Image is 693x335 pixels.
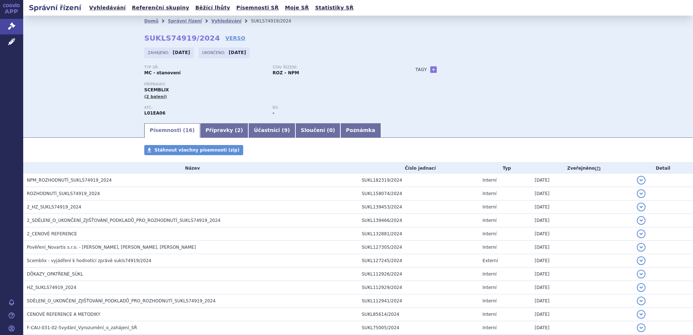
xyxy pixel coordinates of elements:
[200,123,248,138] a: Přípravky (2)
[229,50,246,55] strong: [DATE]
[211,18,241,24] a: Vyhledávání
[637,283,646,292] button: detail
[637,256,646,265] button: detail
[358,227,479,241] td: SUKL132881/2024
[173,50,190,55] strong: [DATE]
[637,216,646,225] button: detail
[27,298,216,303] span: SDĚLENÍ_O_UKONČENÍ_ZJIŠŤOVÁNÍ_PODKLADŮ_PRO_ROZHODNUTÍ_SUKLS74919_2024
[248,123,295,138] a: Účastníci (9)
[193,3,232,13] a: Běžící lhůty
[168,18,202,24] a: Správní řízení
[358,241,479,254] td: SUKL127305/2024
[23,3,87,13] h2: Správní řízení
[358,294,479,308] td: SUKL112941/2024
[329,127,333,133] span: 0
[531,187,633,200] td: [DATE]
[284,127,288,133] span: 9
[148,50,171,55] span: Zahájeno:
[144,94,167,99] span: (2 balení)
[482,231,497,236] span: Interní
[633,163,693,174] th: Detail
[531,268,633,281] td: [DATE]
[202,50,227,55] span: Ukončeno:
[531,254,633,268] td: [DATE]
[482,245,497,250] span: Interní
[637,310,646,319] button: detail
[144,123,200,138] a: Písemnosti (16)
[273,111,274,116] strong: -
[531,214,633,227] td: [DATE]
[637,323,646,332] button: detail
[358,187,479,200] td: SUKL158074/2024
[482,285,497,290] span: Interní
[27,204,81,210] span: 2_HZ_SUKLS74919_2024
[144,106,265,110] p: ATC:
[295,123,340,138] a: Sloučení (0)
[358,174,479,187] td: SUKL182319/2024
[185,127,192,133] span: 16
[27,258,152,263] span: Scemblix - vyjádření k hodnotící zprávě sukls74919/2024
[482,325,497,330] span: Interní
[27,272,83,277] span: DŮKAZY_OPATŘENÉ_SÚKL
[225,34,245,42] a: VERSO
[637,203,646,211] button: detail
[482,218,497,223] span: Interní
[531,174,633,187] td: [DATE]
[531,200,633,214] td: [DATE]
[27,231,77,236] span: 2_CENOVÉ REFERENCE
[144,111,166,116] strong: ASCIMINIB
[154,148,240,153] span: Stáhnout všechny písemnosti (zip)
[479,163,531,174] th: Typ
[27,245,196,250] span: Pověření_Novartis s.r.o. - Pavlíková, Vothová, Sazima
[637,176,646,185] button: detail
[595,166,601,171] abbr: (?)
[358,163,479,174] th: Číslo jednací
[531,227,633,241] td: [DATE]
[415,65,427,74] h3: Tagy
[237,127,241,133] span: 2
[482,312,497,317] span: Interní
[144,65,265,70] p: Typ SŘ:
[273,70,299,75] strong: ROZ – NPM
[313,3,356,13] a: Statistiky SŘ
[482,178,497,183] span: Interní
[358,268,479,281] td: SUKL112926/2024
[430,66,437,73] a: +
[27,312,100,317] span: CENOVÉ REFERENCE A METODIKY
[27,285,76,290] span: HZ_SUKLS74919_2024
[482,272,497,277] span: Interní
[273,106,394,110] p: RS:
[531,321,633,335] td: [DATE]
[358,254,479,268] td: SUKL127245/2024
[637,243,646,252] button: detail
[637,270,646,278] button: detail
[482,298,497,303] span: Interní
[358,200,479,214] td: SUKL139453/2024
[144,87,169,92] span: SCEMBLIX
[358,214,479,227] td: SUKL139466/2024
[358,308,479,321] td: SUKL85614/2024
[144,70,180,75] strong: MC - stanovení
[340,123,381,138] a: Poznámka
[144,145,243,155] a: Stáhnout všechny písemnosti (zip)
[144,82,401,87] p: Přípravky:
[283,3,311,13] a: Moje SŘ
[358,321,479,335] td: SUKL75005/2024
[251,16,300,26] li: SUKLS74919/2024
[482,258,498,263] span: Externí
[144,18,158,24] a: Domů
[482,204,497,210] span: Interní
[144,34,220,42] strong: SUKLS74919/2024
[27,178,112,183] span: NPM_ROZHODNUTÍ_SUKLS74919_2024
[358,281,479,294] td: SUKL112929/2024
[637,229,646,238] button: detail
[27,325,137,330] span: F-CAU-031-02-5vydání_Vyrozumění_o_zahájení_SŘ
[531,163,633,174] th: Zveřejněno
[87,3,128,13] a: Vyhledávání
[531,308,633,321] td: [DATE]
[27,191,100,196] span: ROZHODNUTÍ_SUKLS74919_2024
[130,3,191,13] a: Referenční skupiny
[531,294,633,308] td: [DATE]
[23,163,358,174] th: Název
[637,297,646,305] button: detail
